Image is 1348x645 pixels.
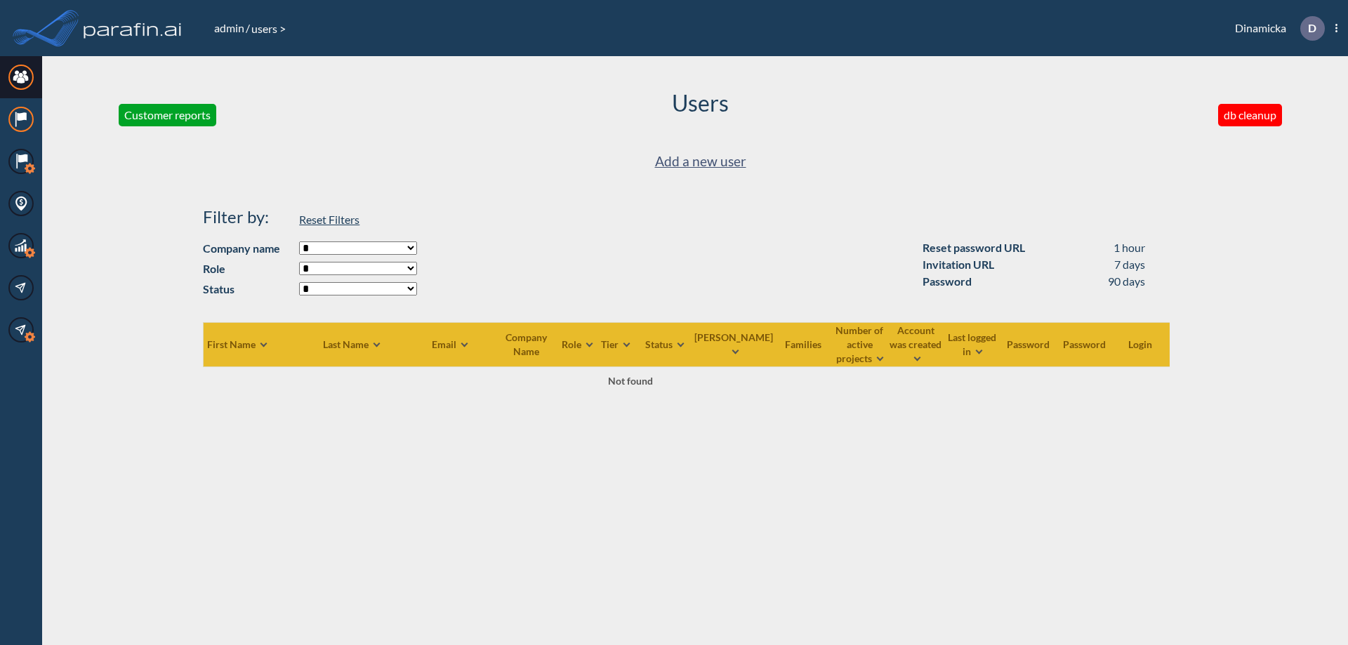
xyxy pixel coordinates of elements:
[1308,22,1316,34] p: D
[561,322,595,366] th: Role
[213,21,246,34] a: admin
[203,207,293,227] h4: Filter by:
[213,20,250,36] li: /
[203,260,293,277] strong: Role
[637,322,694,366] th: Status
[494,322,561,366] th: Company Name
[1001,322,1057,366] th: Password
[923,273,972,290] div: Password
[595,322,637,366] th: Tier
[119,104,216,126] button: Customer reports
[672,90,729,117] h2: Users
[655,150,746,173] a: Add a new user
[1214,16,1337,41] div: Dinamicka
[1114,256,1145,273] div: 7 days
[777,322,833,366] th: Families
[203,322,322,366] th: First Name
[889,322,945,366] th: Account was created
[407,322,494,366] th: Email
[203,281,293,298] strong: Status
[923,256,994,273] div: Invitation URL
[1108,273,1145,290] div: 90 days
[694,322,777,366] th: [PERSON_NAME]
[833,322,889,366] th: Number of active projects
[1114,322,1170,366] th: Login
[923,239,1025,256] div: Reset password URL
[203,366,1057,394] td: Not found
[299,213,359,226] span: Reset Filters
[322,322,407,366] th: Last Name
[945,322,1001,366] th: Last logged in
[81,14,185,42] img: logo
[1218,104,1282,126] button: db cleanup
[203,240,293,257] strong: Company name
[1114,239,1145,256] div: 1 hour
[1057,322,1114,366] th: Password
[250,22,287,35] span: users >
